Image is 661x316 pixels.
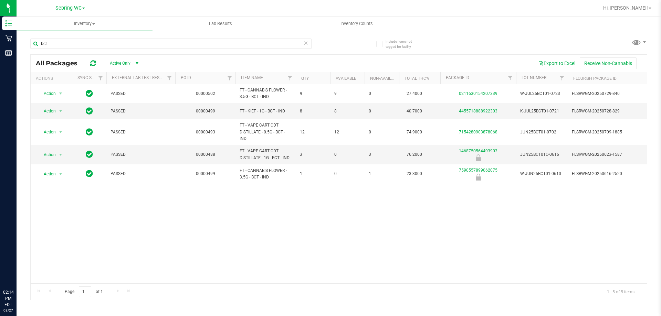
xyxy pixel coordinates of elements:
span: 1 [369,171,395,177]
a: Package ID [446,75,469,80]
span: 0 [369,90,395,97]
span: 0 [334,151,360,158]
span: 1 - 5 of 5 items [601,286,640,297]
span: 40.7000 [403,106,426,116]
span: FT - KIEF - 1G - BCT - IND [240,108,292,115]
span: FLSRWGM-20250623-1587 [572,151,639,158]
span: In Sync [86,89,93,98]
span: Action [38,150,56,160]
span: In Sync [86,169,93,178]
span: JUN25BCT01-0702 [520,129,564,135]
span: Action [38,127,56,137]
a: 7154280903878068 [459,130,497,134]
a: Available [336,76,356,81]
span: Sebring WC [55,5,82,11]
span: PASSED [111,90,171,97]
span: 27.4000 [403,89,426,99]
span: 0 [369,108,395,115]
span: 9 [300,90,326,97]
span: FT - CANNABIS FLOWER - 3.5G - BCT - IND [240,87,292,100]
span: In Sync [86,127,93,137]
span: Include items not tagged for facility [386,39,420,49]
span: select [56,89,65,98]
a: Flourish Package ID [573,76,617,81]
span: Hi, [PERSON_NAME]! [603,5,648,11]
a: 4455718888922303 [459,109,497,113]
span: select [56,169,65,179]
span: FLSRWGM-20250709-1885 [572,129,639,135]
span: Page of 1 [59,286,108,297]
span: Inventory Counts [331,21,382,27]
span: 8 [334,108,360,115]
span: PASSED [111,171,171,177]
span: 74.9000 [403,127,426,137]
span: PASSED [111,108,171,115]
span: 12 [334,129,360,135]
span: Clear [303,39,308,47]
a: Inventory [17,17,153,31]
span: 76.2000 [403,150,426,160]
a: 00000488 [196,152,215,157]
a: External Lab Test Result [112,75,166,80]
span: FLSRWGM-20250728-829 [572,108,639,115]
a: Non-Available [370,76,401,81]
a: PO ID [181,75,191,80]
inline-svg: Retail [5,35,12,42]
span: 9 [334,90,360,97]
span: 1 [300,171,326,177]
span: FLSRWGM-20250616-2520 [572,171,639,177]
span: select [56,127,65,137]
span: 0 [334,171,360,177]
p: 08/27 [3,308,13,313]
span: All Packages [36,59,84,67]
a: 00000499 [196,171,215,176]
span: Action [38,169,56,179]
p: 02:14 PM EDT [3,289,13,308]
a: Filter [164,72,175,84]
a: Filter [95,72,106,84]
a: Filter [284,72,296,84]
span: select [56,150,65,160]
span: FT - VAPE CART CDT DISTILLATE - 0.5G - BCT - IND [240,122,292,142]
a: Filter [556,72,568,84]
a: 7590557899062075 [459,168,497,173]
span: JUN25BCT01C-0616 [520,151,564,158]
span: 8 [300,108,326,115]
span: W-JUL25BCT01-0723 [520,90,564,97]
a: 00000493 [196,130,215,134]
button: Export to Excel [534,57,580,69]
a: Inventory Counts [288,17,424,31]
span: 3 [300,151,326,158]
a: Filter [224,72,235,84]
span: 12 [300,129,326,135]
div: Newly Received [439,154,517,161]
input: Search Package ID, Item Name, SKU, Lot or Part Number... [30,39,312,49]
a: 00000502 [196,91,215,96]
span: FT - CANNABIS FLOWER - 3.5G - BCT - IND [240,167,292,181]
a: 1468750564493903 [459,149,497,153]
a: Lot Number [522,75,546,80]
span: Lab Results [200,21,241,27]
span: Inventory [17,21,153,27]
a: Lab Results [153,17,288,31]
a: 0211630154207339 [459,91,497,96]
a: Item Name [241,75,263,80]
a: Sync Status [77,75,104,80]
span: In Sync [86,150,93,159]
div: Actions [36,76,69,81]
span: 3 [369,151,395,158]
span: Action [38,89,56,98]
a: Filter [505,72,516,84]
span: PASSED [111,129,171,135]
button: Receive Non-Cannabis [580,57,637,69]
inline-svg: Reports [5,50,12,56]
inline-svg: Inventory [5,20,12,27]
span: select [56,106,65,116]
span: FLSRWGM-20250729-840 [572,90,639,97]
span: In Sync [86,106,93,116]
iframe: Resource center [7,261,28,282]
span: K-JUL25BCT01-0721 [520,108,564,115]
span: Action [38,106,56,116]
span: FT - VAPE CART CDT DISTILLATE - 1G - BCT - IND [240,148,292,161]
input: 1 [79,286,91,297]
